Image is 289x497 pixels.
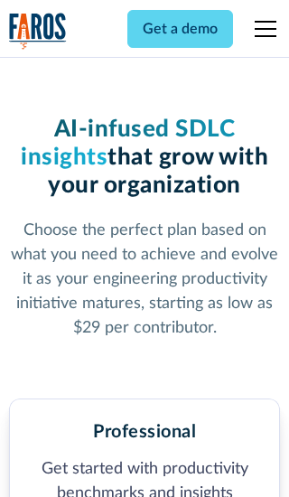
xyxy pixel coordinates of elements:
[127,10,233,48] a: Get a demo
[93,421,196,443] h2: Professional
[9,13,67,50] img: Logo of the analytics and reporting company Faros.
[9,219,281,341] p: Choose the perfect plan based on what you need to achieve and evolve it as your engineering produ...
[9,116,281,201] h1: that grow with your organization
[21,117,235,169] span: AI-infused SDLC insights
[9,13,67,50] a: home
[244,7,280,51] div: menu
